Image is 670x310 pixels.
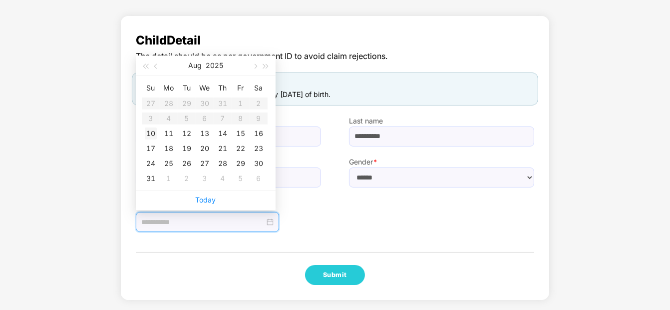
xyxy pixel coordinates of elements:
div: 3 [199,172,211,184]
td: 2025-08-20 [196,141,214,156]
td: 2025-08-26 [178,156,196,171]
button: 2025 [206,55,223,75]
td: 2025-08-19 [178,141,196,156]
div: 15 [235,127,247,139]
div: 22 [235,142,247,154]
td: 2025-08-30 [250,156,268,171]
th: Mo [160,80,178,96]
div: 24 [145,157,157,169]
div: 31 [145,172,157,184]
span: The detail should be as per government ID to avoid claim rejections. [136,50,534,62]
td: 2025-09-03 [196,171,214,186]
label: Gender [349,156,534,167]
div: 27 [199,157,211,169]
td: 2025-09-01 [160,171,178,186]
td: 2025-08-29 [232,156,250,171]
td: 2025-08-24 [142,156,160,171]
div: 30 [253,157,265,169]
td: 2025-08-18 [160,141,178,156]
div: 21 [217,142,229,154]
div: 4 [217,172,229,184]
td: 2025-08-28 [214,156,232,171]
td: 2025-08-27 [196,156,214,171]
td: 2025-08-10 [142,126,160,141]
td: 2025-08-16 [250,126,268,141]
td: 2025-08-23 [250,141,268,156]
div: 28 [217,157,229,169]
span: Child Detail [136,31,534,50]
div: 12 [181,127,193,139]
label: Last name [349,115,534,126]
th: Su [142,80,160,96]
td: 2025-08-12 [178,126,196,141]
td: 2025-09-04 [214,171,232,186]
button: Aug [188,55,202,75]
div: 5 [235,172,247,184]
div: 29 [235,157,247,169]
td: 2025-08-11 [160,126,178,141]
td: 2025-08-25 [160,156,178,171]
th: Tu [178,80,196,96]
a: Today [196,195,216,204]
div: 2 [181,172,193,184]
div: 13 [199,127,211,139]
th: Th [214,80,232,96]
td: 2025-08-15 [232,126,250,141]
td: 2025-09-06 [250,171,268,186]
div: 26 [181,157,193,169]
div: 11 [163,127,175,139]
div: 14 [217,127,229,139]
div: 16 [253,127,265,139]
div: 25 [163,157,175,169]
div: 10 [145,127,157,139]
div: 19 [181,142,193,154]
div: 18 [163,142,175,154]
th: Fr [232,80,250,96]
td: 2025-08-17 [142,141,160,156]
td: 2025-08-13 [196,126,214,141]
td: 2025-08-22 [232,141,250,156]
td: 2025-08-21 [214,141,232,156]
th: Sa [250,80,268,96]
td: 2025-09-02 [178,171,196,186]
div: 23 [253,142,265,154]
td: 2025-08-14 [214,126,232,141]
td: 2025-08-31 [142,171,160,186]
th: We [196,80,214,96]
td: 2025-09-05 [232,171,250,186]
div: 6 [253,172,265,184]
button: Submit [305,265,365,285]
div: 17 [145,142,157,154]
div: 1 [163,172,175,184]
div: 20 [199,142,211,154]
